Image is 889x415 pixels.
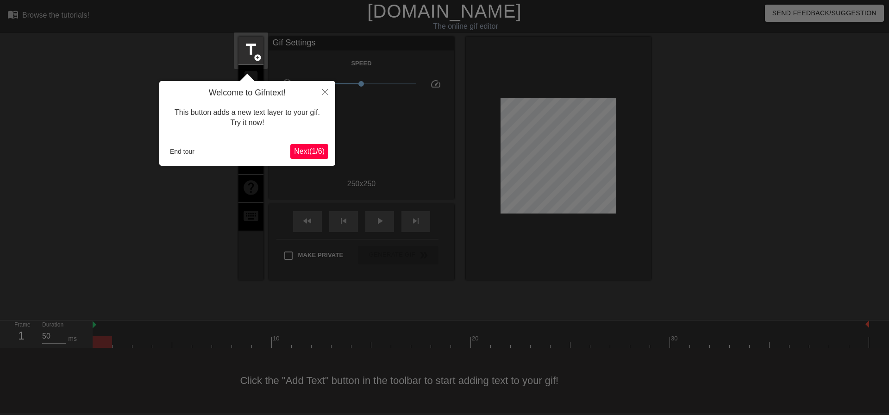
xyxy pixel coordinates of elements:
span: Next ( 1 / 6 ) [294,147,325,155]
button: Next [290,144,328,159]
button: Close [315,81,335,102]
div: This button adds a new text layer to your gif. Try it now! [166,98,328,138]
button: End tour [166,145,198,158]
h4: Welcome to Gifntext! [166,88,328,98]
